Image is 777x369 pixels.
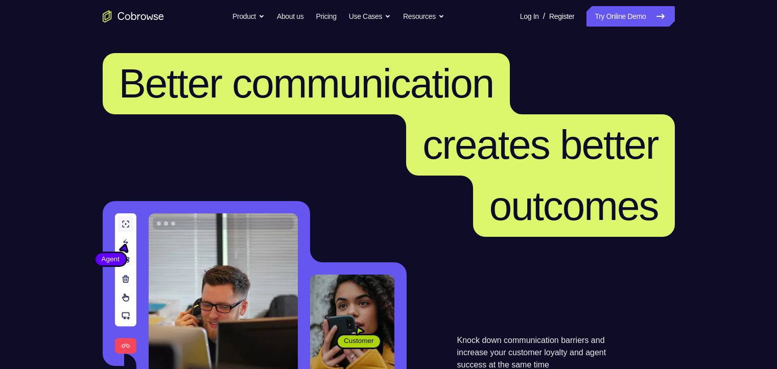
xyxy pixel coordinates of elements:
[422,122,658,167] span: creates better
[403,6,444,27] button: Resources
[119,61,494,106] span: Better communication
[277,6,303,27] a: About us
[96,254,126,264] span: Agent
[520,6,539,27] a: Log In
[349,6,391,27] button: Use Cases
[586,6,674,27] a: Try Online Demo
[316,6,336,27] a: Pricing
[489,183,658,229] span: outcomes
[549,6,574,27] a: Register
[115,213,136,354] img: A series of tools used in co-browsing sessions
[103,10,164,22] a: Go to the home page
[338,336,380,346] span: Customer
[543,10,545,22] span: /
[232,6,265,27] button: Product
